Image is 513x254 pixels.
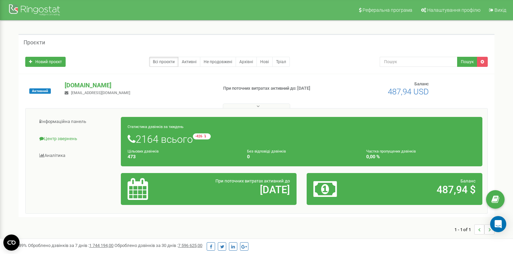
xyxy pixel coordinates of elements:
[460,178,476,183] span: Баланс
[29,88,51,94] span: Активний
[363,7,412,13] span: Реферальна програма
[427,7,480,13] span: Налаштування профілю
[366,154,476,159] h4: 0,00 %
[414,81,429,86] span: Баланс
[71,91,130,95] span: [EMAIL_ADDRESS][DOMAIN_NAME]
[247,149,286,154] small: Без відповіді дзвінків
[215,178,290,183] span: При поточних витратах активний до
[454,224,474,235] span: 1 - 1 of 1
[272,57,290,67] a: Тріал
[454,218,494,241] nav: ...
[128,133,476,145] h1: 2164 всього
[65,81,212,90] p: [DOMAIN_NAME]
[256,57,273,67] a: Нові
[380,57,457,67] input: Пошук
[24,40,45,46] h5: Проєкти
[490,216,506,232] div: Open Intercom Messenger
[236,57,257,67] a: Архівні
[193,133,211,139] small: -426
[128,125,183,129] small: Статистика дзвінків за тиждень
[31,114,121,130] a: Інформаційна панель
[31,131,121,147] a: Центр звернень
[31,147,121,164] a: Аналiтика
[128,154,237,159] h4: 473
[371,184,476,195] h2: 487,94 $
[457,57,477,67] button: Пошук
[89,243,113,248] u: 1 744 194,00
[178,57,200,67] a: Активні
[28,243,113,248] span: Оброблено дзвінків за 7 днів :
[128,149,159,154] small: Цільових дзвінків
[223,85,331,92] p: При поточних витратах активний до: [DATE]
[366,149,416,154] small: Частка пропущених дзвінків
[185,184,290,195] h2: [DATE]
[494,7,506,13] span: Вихід
[3,235,20,251] button: Open CMP widget
[247,154,356,159] h4: 0
[114,243,202,248] span: Оброблено дзвінків за 30 днів :
[149,57,178,67] a: Всі проєкти
[388,87,429,96] span: 487,94 USD
[178,243,202,248] u: 7 596 625,00
[200,57,236,67] a: Не продовжені
[25,57,66,67] a: Новий проєкт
